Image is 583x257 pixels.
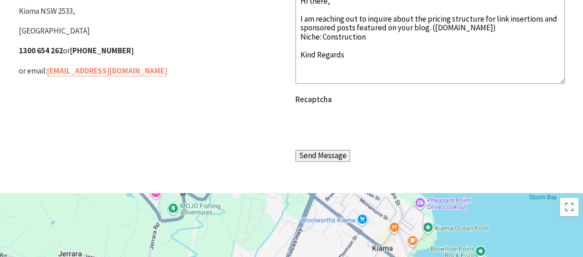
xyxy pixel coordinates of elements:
iframe: reCAPTCHA [295,108,436,143]
p: or [19,45,288,57]
p: [GEOGRAPHIC_DATA] [19,25,288,37]
strong: [PHONE_NUMBER] [70,46,134,56]
input: Send Message [295,150,350,162]
strong: 1300 654 262 [19,46,63,56]
p: or email: [19,65,288,77]
label: Recaptcha [295,94,332,104]
a: [EMAIL_ADDRESS][DOMAIN_NAME] [47,66,167,76]
p: Kiama NSW 2533, [19,5,288,17]
button: Toggle fullscreen view [560,198,578,216]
